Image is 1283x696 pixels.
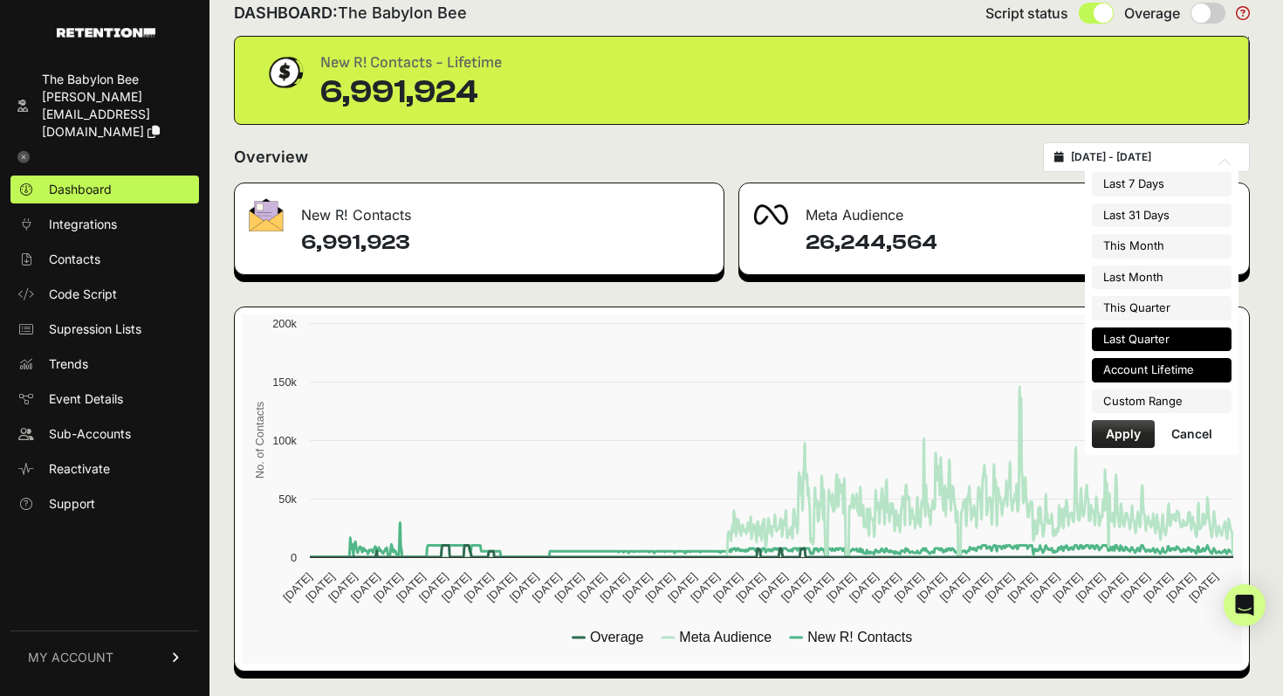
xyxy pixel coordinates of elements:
[679,630,772,644] text: Meta Audience
[665,570,699,604] text: [DATE]
[234,1,467,25] h2: DASHBOARD:
[49,251,100,268] span: Contacts
[1005,570,1039,604] text: [DATE]
[49,460,110,478] span: Reactivate
[484,570,518,604] text: [DATE]
[552,570,587,604] text: [DATE]
[824,570,858,604] text: [DATE]
[915,570,949,604] text: [DATE]
[394,570,428,604] text: [DATE]
[10,455,199,483] a: Reactivate
[28,649,113,666] span: MY ACCOUNT
[1092,172,1232,196] li: Last 7 Days
[263,51,306,94] img: dollar-coin-05c43ed7efb7bc0c12610022525b4bbbb207c7efeef5aecc26f025e68dcafac9.png
[1050,570,1084,604] text: [DATE]
[1157,420,1226,448] button: Cancel
[10,631,199,684] a: MY ACCOUNT
[10,385,199,413] a: Event Details
[416,570,450,604] text: [DATE]
[320,51,502,75] div: New R! Contacts - Lifetime
[338,3,467,22] span: The Babylon Bee
[249,198,284,231] img: fa-envelope-19ae18322b30453b285274b1b8af3d052b27d846a4fbe8435d1a52b978f639a2.png
[507,570,541,604] text: [DATE]
[575,570,609,604] text: [DATE]
[983,570,1017,604] text: [DATE]
[847,570,881,604] text: [DATE]
[10,65,199,146] a: The Babylon Bee [PERSON_NAME][EMAIL_ADDRESS][DOMAIN_NAME]
[1186,570,1220,604] text: [DATE]
[1092,389,1232,414] li: Custom Range
[1092,265,1232,290] li: Last Month
[42,89,150,139] span: [PERSON_NAME][EMAIL_ADDRESS][DOMAIN_NAME]
[1124,3,1180,24] span: Overage
[49,216,117,233] span: Integrations
[1092,234,1232,258] li: This Month
[10,280,199,308] a: Code Script
[779,570,813,604] text: [DATE]
[320,75,502,110] div: 6,991,924
[1118,570,1152,604] text: [DATE]
[348,570,382,604] text: [DATE]
[462,570,496,604] text: [DATE]
[1028,570,1062,604] text: [DATE]
[590,630,643,644] text: Overage
[892,570,926,604] text: [DATE]
[272,434,297,447] text: 100k
[235,183,724,236] div: New R! Contacts
[1092,296,1232,320] li: This Quarter
[10,420,199,448] a: Sub-Accounts
[49,390,123,408] span: Event Details
[710,570,744,604] text: [DATE]
[688,570,722,604] text: [DATE]
[530,570,564,604] text: [DATE]
[1092,420,1155,448] button: Apply
[937,570,971,604] text: [DATE]
[756,570,790,604] text: [DATE]
[301,229,710,257] h4: 6,991,923
[753,204,788,225] img: fa-meta-2f981b61bb99beabf952f7030308934f19ce035c18b003e963880cc3fabeebb7.png
[807,630,912,644] text: New R! Contacts
[234,145,308,169] h2: Overview
[49,355,88,373] span: Trends
[280,570,314,604] text: [DATE]
[985,3,1068,24] span: Script status
[733,570,767,604] text: [DATE]
[49,425,131,443] span: Sub-Accounts
[272,317,297,330] text: 200k
[49,181,112,198] span: Dashboard
[57,28,155,38] img: Retention.com
[49,495,95,513] span: Support
[1163,570,1197,604] text: [DATE]
[1092,327,1232,352] li: Last Quarter
[272,376,297,389] text: 150k
[642,570,676,604] text: [DATE]
[1092,203,1232,228] li: Last 31 Days
[739,183,1250,236] div: Meta Audience
[278,493,297,506] text: 50k
[10,210,199,238] a: Integrations
[598,570,632,604] text: [DATE]
[291,551,297,564] text: 0
[10,315,199,343] a: Supression Lists
[960,570,994,604] text: [DATE]
[1224,584,1266,626] div: Open Intercom Messenger
[371,570,405,604] text: [DATE]
[806,229,1236,257] h4: 26,244,564
[1073,570,1107,604] text: [DATE]
[10,176,199,203] a: Dashboard
[42,71,192,88] div: The Babylon Bee
[10,245,199,273] a: Contacts
[620,570,654,604] text: [DATE]
[439,570,473,604] text: [DATE]
[1092,358,1232,382] li: Account Lifetime
[326,570,360,604] text: [DATE]
[303,570,337,604] text: [DATE]
[10,350,199,378] a: Trends
[253,402,266,479] text: No. of Contacts
[869,570,903,604] text: [DATE]
[801,570,835,604] text: [DATE]
[1095,570,1129,604] text: [DATE]
[49,320,141,338] span: Supression Lists
[49,286,117,303] span: Code Script
[10,490,199,518] a: Support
